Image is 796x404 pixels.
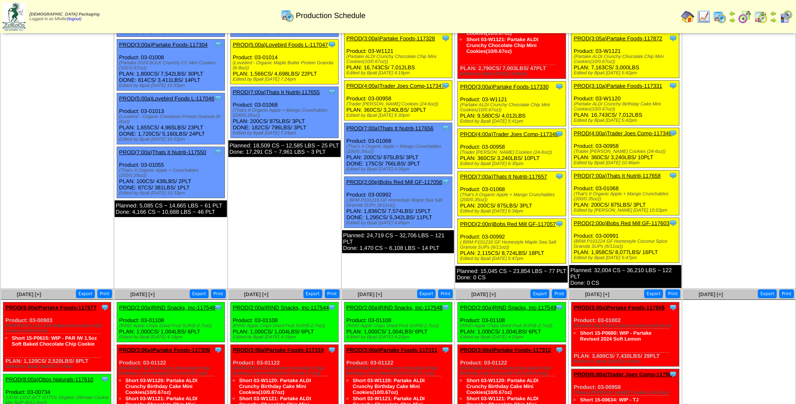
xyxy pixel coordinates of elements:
[5,364,111,369] div: Edited by Bpali [DATE] 7:17pm
[569,265,681,288] div: Planned: 32,004 CS ~ 36,210 LBS ~ 122 PLT Done: 0 CS
[5,304,97,311] a: PROD(6:00a)Partake Foods-117577
[190,289,209,298] button: Export
[669,171,677,180] img: Tooltip
[5,376,94,383] a: PROD(8:00a)Ottos Naturals-117610
[460,240,565,250] div: ( BRM P101216 GF Homestyle Maple Sea Salt Granola SUPs (6/11oz))
[699,291,723,297] a: [DATE] [+]
[669,303,677,312] img: Tooltip
[119,149,206,155] a: PROD(7:00a)Thats It Nutriti-117550
[738,10,752,24] img: calendarblend.gif
[458,219,566,264] div: Product: 03-00992 PLAN: 2,115CS / 8,724LBS / 18PLT
[460,209,565,214] div: Edited by Bpali [DATE] 6:34pm
[17,291,41,297] span: [DATE] [+]
[574,130,672,136] a: PROD(4:00a)Trader Joes Comp-117349
[119,83,224,88] div: Edited by Bpali [DATE] 10:33pm
[460,102,565,113] div: (Partake ALDI Crunchy Chocolate Chip Mini Cookies(10/0.67oz))
[328,40,336,49] img: Tooltip
[572,218,679,263] div: Product: 03-00991 PLAN: 1,958CS / 8,077LBS / 16PLT
[441,34,450,42] img: Tooltip
[574,304,665,311] a: PROD(3:00a)Partake Foods-117565
[574,359,679,364] div: Edited by Bpali [DATE] 9:43pm
[460,173,547,180] a: PROD(7:00a)Thats It Nutriti-117657
[3,302,111,372] div: Product: 03-00903 PLAN: 1,120CS / 2,520LBS / 8PLT
[328,303,336,312] img: Tooltip
[574,239,679,249] div: (BRM P101224 GF Homestyle Coconut Spice Granola SUPs (6/11oz))
[233,366,338,376] div: (PARTAKE ALDI Crunchy Chocolate Chip/ Birthday Cake Mixed(10-0.67oz/6-6.7oz))
[228,140,341,157] div: Planned: 18,509 CS ~ 12,585 LBS ~ 25 PLT Done: 17,291 CS ~ 7,961 LBS ~ 3 PLT
[729,10,736,17] img: arrowleft.gif
[119,60,224,71] div: (Partake 2024 BULK Crunchy CC Mini Cookies (100-0.67oz))
[119,137,224,142] div: Edited by Bpali [DATE] 10:33pm
[347,54,452,64] div: (Partake ALDI Crunchy Chocolate Chip Mini Cookies(10/0.67oz))
[29,12,99,17] span: [DEMOGRAPHIC_DATA] Packaging
[230,302,338,342] div: Product: 03-01108 PLAN: 1,000CS / 1,004LBS / 6PLT
[758,289,777,298] button: Export
[585,291,609,297] a: [DATE] [+]
[233,60,338,71] div: (Lovebird - Organic Maple Butter Protein Granola (6-8oz))
[296,11,365,20] span: Production Schedule
[5,323,111,333] div: (PARTAKE-1.5oz Soft Baked Chocolate Chip Cookies (24/1.5oz))
[119,335,224,340] div: Edited by Bpali [DATE] 4:19pm
[347,179,442,185] a: PROD(2:00p)Bobs Red Mill GF-117056
[233,304,329,311] a: PROD(2:00a)RIND Snacks, Inc-117544
[460,192,565,202] div: (That's It Organic Apple + Mango Crunchables (200/0.35oz))
[76,289,95,298] button: Export
[101,375,109,383] img: Tooltip
[572,128,679,168] div: Product: 03-00958 PLAN: 360CS / 3,240LBS / 10PLT
[347,113,452,118] div: Edited by Bpali [DATE] 6:30pm
[239,378,311,395] a: Short 03-W1120: Partake ALDI Crunchy Birthday Cake Mini Cookies(10/0.67oz)
[347,323,452,328] div: (RIND Apple Chips Dried Fruit SUP(6-2.7oz))
[555,303,564,312] img: Tooltip
[115,200,227,217] div: Planned: 5,085 CS ~ 14,665 LBS ~ 61 PLT Done: 4,166 CS ~ 10,688 LBS ~ 46 PLT
[770,17,777,24] img: arrowright.gif
[344,81,452,121] div: Product: 03-00958 PLAN: 360CS / 3,240LBS / 10PLT
[233,108,338,118] div: (That's It Organic Apple + Mango Crunchables (200/0.35oz))
[438,289,453,298] button: Print
[328,346,336,354] img: Tooltip
[119,304,215,311] a: PROD(2:00a)RIND Snacks, Inc-117546
[458,171,566,216] div: Product: 03-01068 PLAN: 200CS / 875LBS / 3PLT
[574,160,679,165] div: Edited by Bpali [DATE] 10:46am
[669,129,677,137] img: Tooltip
[460,335,565,340] div: Edited by Bpali [DATE] 4:20pm
[347,83,445,89] a: PROD(4:00a)Trader Joes Comp-117347
[344,33,452,78] div: Product: 03-W1121 PLAN: 16,743CS / 7,012LBS
[460,256,565,261] div: Edited by Bpali [DATE] 5:47pm
[669,34,677,42] img: Tooltip
[125,378,198,395] a: Short 03-W1120: Partake ALDI Crunchy Birthday Cake Mini Cookies(10/0.67oz)
[233,77,338,82] div: Edited by Bpali [DATE] 7:24pm
[344,302,452,342] div: Product: 03-01108 PLAN: 1,000CS / 1,004LBS / 6PLT
[342,230,454,253] div: Planned: 24,719 CS ~ 32,706 LBS ~ 121 PLT Done: 1,470 CS ~ 6,108 LBS ~ 14 PLT
[119,366,224,376] div: (PARTAKE ALDI Crunchy Chocolate Chip/ Birthday Cake Mixed(10-0.67oz/6-6.7oz))
[117,93,224,144] div: Product: 03-01013 PLAN: 1,655CS / 4,965LBS / 23PLT DONE: 1,720CS / 5,160LBS / 24PLT
[460,150,565,155] div: (Trader [PERSON_NAME] Cookies (24-6oz))
[574,208,679,213] div: Edited by [PERSON_NAME] [DATE] 10:53pm
[574,390,679,395] div: (Trader [PERSON_NAME] Cookies (24-6oz))
[417,289,436,298] button: Export
[574,255,679,260] div: Edited by Bpali [DATE] 5:47pm
[214,94,222,102] img: Tooltip
[233,89,320,95] a: PROD(7:00a)Thats It Nutriti-117655
[574,192,679,202] div: (That's It Organic Apple + Mango Crunchables (200/0.35oz))
[681,10,694,24] img: home.gif
[119,168,224,178] div: (That's It Organic Apple + Crunchables (200/0.35oz))
[574,323,679,328] div: (Partake 2024 Soft Lemon Cookies (6/5.5oz))
[466,37,538,54] a: Short 03-W1121: Partake ALDI Crunchy Chocolate Chip Mini Cookies(10/0.67oz)
[230,39,338,84] div: Product: 03-01014 PLAN: 1,566CS / 4,698LBS / 22PLT
[281,9,294,22] img: calendarprod.gif
[233,323,338,328] div: (RIND Apple Chips Dried Fruit SUP(6-2.7oz))
[770,10,777,17] img: arrowleft.gif
[460,119,565,124] div: Edited by Bpali [DATE] 5:41pm
[555,82,564,91] img: Tooltip
[471,291,496,297] a: [DATE] [+]
[530,289,549,298] button: Export
[779,289,794,298] button: Print
[117,302,224,342] div: Product: 03-01108 PLAN: 1,000CS / 1,004LBS / 6PLT
[347,304,443,311] a: PROD(2:00a)RIND Snacks, Inc-117548
[303,289,322,298] button: Export
[3,3,26,31] img: zoroco-logo-small.webp
[358,291,382,297] a: [DATE] [+]
[460,84,548,90] a: PROD(3:00a)Partake Foods-117330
